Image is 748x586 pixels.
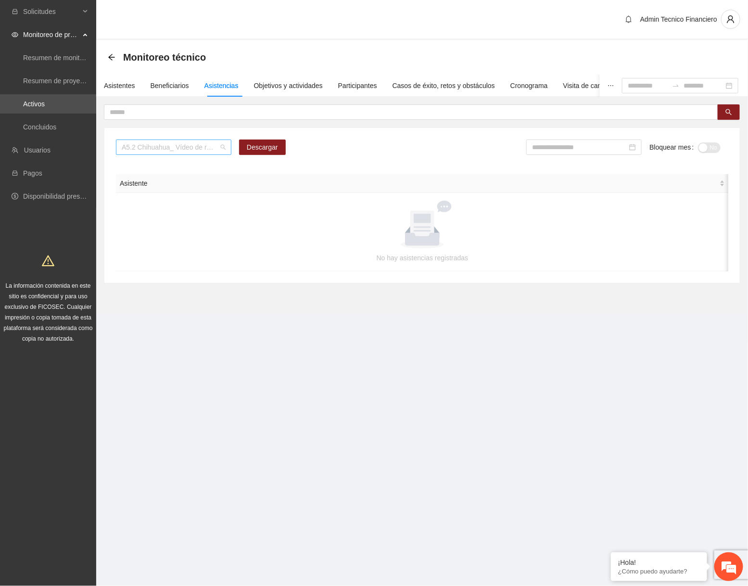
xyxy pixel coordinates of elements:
[721,10,740,29] button: user
[649,140,697,155] label: Bloquear mes
[254,80,323,91] div: Objetivos y actividades
[12,31,18,38] span: eye
[710,142,717,153] span: No
[158,5,181,28] div: Minimizar ventana de chat en vivo
[23,169,42,177] a: Pagos
[393,80,495,91] div: Casos de éxito, retos y obstáculos
[718,104,740,120] button: search
[12,8,18,15] span: inbox
[23,77,126,85] a: Resumen de proyectos aprobados
[24,146,51,154] a: Usuarios
[672,82,680,89] span: to
[108,53,115,62] div: Back
[23,25,80,44] span: Monitoreo de proyectos
[23,192,105,200] a: Disponibilidad presupuestal
[108,53,115,61] span: arrow-left
[204,80,239,91] div: Asistencias
[123,50,206,65] span: Monitoreo técnico
[23,123,56,131] a: Concluidos
[23,54,93,62] a: Resumen de monitoreo
[640,15,717,23] span: Admin Tecnico Financiero
[5,263,183,296] textarea: Escriba su mensaje y pulse “Intro”
[239,140,286,155] button: Descargar
[23,2,80,21] span: Solicitudes
[23,100,45,108] a: Activos
[672,82,680,89] span: swap-right
[42,255,54,267] span: warning
[698,142,721,153] button: Bloquear mes
[600,75,622,97] button: ellipsis
[722,15,740,24] span: user
[618,559,700,566] div: ¡Hola!
[621,15,636,23] span: bell
[151,80,189,91] div: Beneficiarios
[618,568,700,575] p: ¿Cómo puedo ayudarte?
[725,109,732,116] span: search
[510,80,548,91] div: Cronograma
[50,49,162,62] div: Chatee con nosotros ahora
[247,142,278,153] span: Descargar
[116,174,729,193] th: Asistente
[563,80,653,91] div: Visita de campo y entregables
[104,80,135,91] div: Asistentes
[621,12,636,27] button: bell
[4,282,93,342] span: La información contenida en este sitio es confidencial y para uso exclusivo de FICOSEC. Cualquier...
[338,80,377,91] div: Participantes
[56,128,133,226] span: Estamos en línea.
[122,140,226,154] span: A5.2 Chihuahua_ Vídeo de resultados finales del proyecto
[127,253,717,263] div: No hay asistencias registradas
[608,82,614,89] span: ellipsis
[120,178,718,189] span: Asistente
